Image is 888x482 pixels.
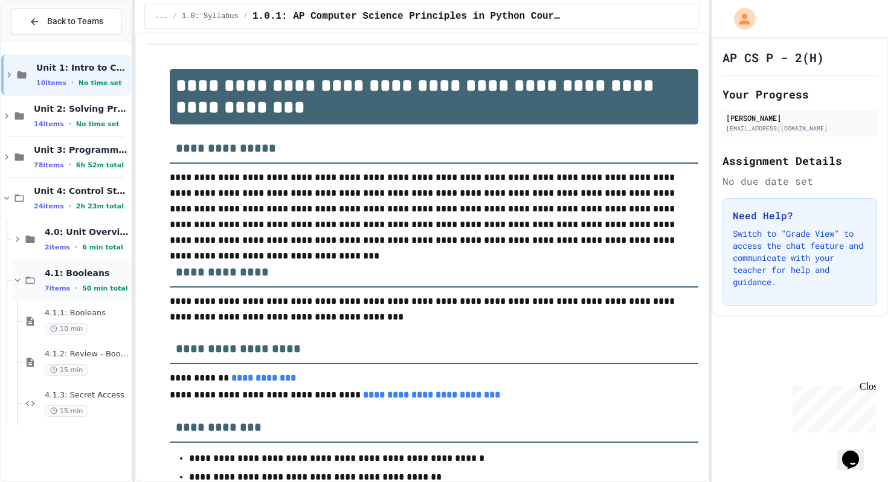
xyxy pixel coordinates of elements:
[173,11,177,21] span: /
[34,185,129,196] span: Unit 4: Control Structures
[45,284,70,292] span: 7 items
[722,152,877,169] h2: Assignment Details
[69,160,71,170] span: •
[45,268,129,278] span: 4.1: Booleans
[45,323,88,335] span: 10 min
[34,202,64,210] span: 24 items
[82,243,123,251] span: 6 min total
[76,161,124,169] span: 6h 52m total
[36,79,66,87] span: 10 items
[36,62,129,73] span: Unit 1: Intro to Computer Science
[726,124,874,133] div: [EMAIL_ADDRESS][DOMAIN_NAME]
[182,11,239,21] span: 1.0: Syllabus
[34,120,64,128] span: 14 items
[722,86,877,103] h2: Your Progress
[34,144,129,155] span: Unit 3: Programming with Python
[82,284,127,292] span: 50 min total
[726,112,874,123] div: [PERSON_NAME]
[75,283,77,293] span: •
[5,5,83,77] div: Chat with us now!Close
[45,390,129,400] span: 4.1.3: Secret Access
[733,228,867,288] p: Switch to "Grade View" to access the chat feature and communicate with your teacher for help and ...
[45,308,129,318] span: 4.1.1: Booleans
[11,8,121,34] button: Back to Teams
[76,120,120,128] span: No time set
[722,49,824,66] h1: AP CS P - 2(H)
[79,79,122,87] span: No time set
[45,227,129,237] span: 4.0: Unit Overview
[75,242,77,252] span: •
[71,78,74,88] span: •
[155,11,168,21] span: ...
[45,349,129,359] span: 4.1.2: Review - Booleans
[69,201,71,211] span: •
[722,174,877,188] div: No due date set
[47,15,103,28] span: Back to Teams
[253,9,562,24] span: 1.0.1: AP Computer Science Principles in Python Course Syllabus
[69,119,71,129] span: •
[733,208,867,223] h3: Need Help?
[76,202,124,210] span: 2h 23m total
[45,405,88,417] span: 15 min
[243,11,248,21] span: /
[34,103,129,114] span: Unit 2: Solving Problems in Computer Science
[788,381,876,432] iframe: chat widget
[34,161,64,169] span: 78 items
[45,243,70,251] span: 2 items
[45,364,88,376] span: 15 min
[721,5,759,33] div: My Account
[837,434,876,470] iframe: chat widget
